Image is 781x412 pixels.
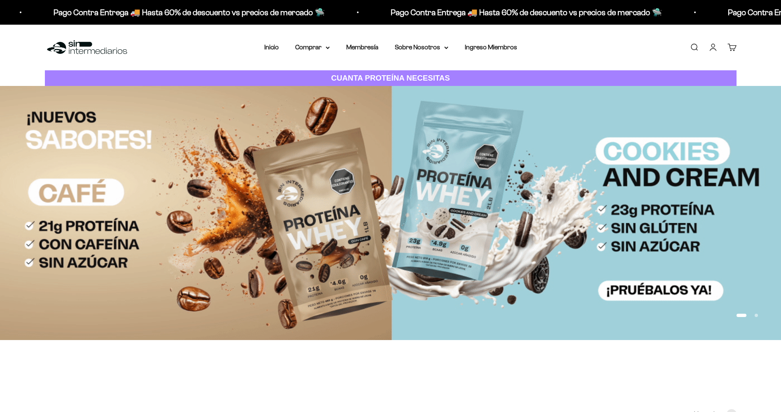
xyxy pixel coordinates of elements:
[331,74,450,82] strong: CUANTA PROTEÍNA NECESITAS
[346,44,378,51] a: Membresía
[54,6,325,19] p: Pago Contra Entrega 🚚 Hasta 60% de descuento vs precios de mercado 🛸
[395,42,448,53] summary: Sobre Nosotros
[264,44,279,51] a: Inicio
[295,42,330,53] summary: Comprar
[465,44,517,51] a: Ingreso Miembros
[45,70,737,86] a: CUANTA PROTEÍNA NECESITAS
[391,6,662,19] p: Pago Contra Entrega 🚚 Hasta 60% de descuento vs precios de mercado 🛸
